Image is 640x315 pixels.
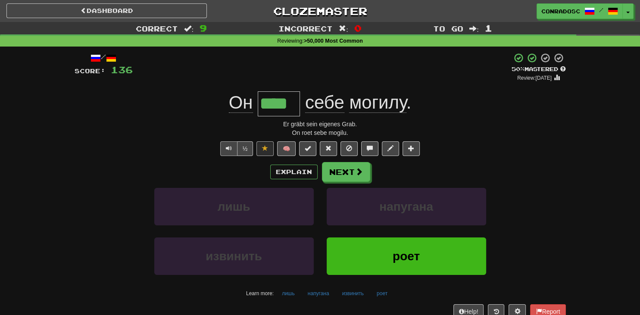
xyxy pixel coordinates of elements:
a: Clozemaster [220,3,420,19]
button: извинить [337,287,368,300]
button: Discuss sentence (alt+u) [361,141,378,156]
strong: >50,000 Most Common [304,38,363,44]
button: Explain [270,165,318,179]
div: Mastered [512,65,566,73]
button: лишь [154,188,314,225]
span: : [339,25,348,32]
span: . [300,92,411,113]
span: напугана [379,200,433,213]
button: Ignore sentence (alt+i) [340,141,358,156]
span: Он [229,92,253,113]
span: роет [393,250,420,263]
span: : [469,25,479,32]
div: Text-to-speech controls [219,141,253,156]
span: 0 [354,23,362,33]
small: Review: [DATE] [517,75,552,81]
button: роет [372,287,392,300]
span: : [184,25,194,32]
span: извинить [206,250,262,263]
span: себе [305,92,344,113]
button: Add to collection (alt+a) [403,141,420,156]
button: напугана [303,287,334,300]
button: Reset to 0% Mastered (alt+r) [320,141,337,156]
button: напугана [327,188,486,225]
button: ½ [237,141,253,156]
div: On roet sebe mogilu. [75,128,566,137]
button: 🧠 [277,141,296,156]
span: 9 [200,23,207,33]
span: To go [433,24,463,33]
a: conradosc / [537,3,623,19]
button: Next [322,162,370,182]
small: Learn more: [246,290,274,296]
button: роет [327,237,486,275]
span: могилу [349,92,406,113]
span: Correct [136,24,178,33]
span: 1 [485,23,492,33]
button: извинить [154,237,314,275]
button: Set this sentence to 100% Mastered (alt+m) [299,141,316,156]
button: Edit sentence (alt+d) [382,141,399,156]
button: Play sentence audio (ctl+space) [220,141,237,156]
button: лишь [277,287,300,300]
span: / [599,7,603,13]
button: Unfavorite sentence (alt+f) [256,141,274,156]
span: conradosc [541,7,580,15]
span: лишь [218,200,250,213]
div: Er gräbt sein eigenes Grab. [75,120,566,128]
div: / [75,53,133,63]
span: Score: [75,67,106,75]
span: Incorrect [278,24,333,33]
span: 136 [111,64,133,75]
span: 50 % [512,65,524,72]
a: Dashboard [6,3,207,18]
